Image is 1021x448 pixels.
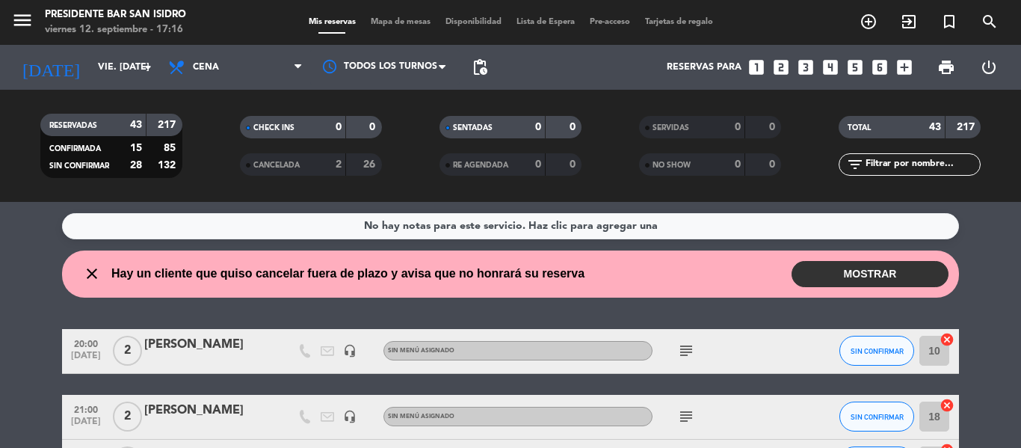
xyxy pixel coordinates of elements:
[11,9,34,31] i: menu
[792,261,948,287] button: MOSTRAR
[570,122,579,132] strong: 0
[967,45,1010,90] div: LOG OUT
[130,143,142,153] strong: 15
[638,18,721,26] span: Tarjetas de regalo
[253,162,300,169] span: CANCELADA
[653,124,689,132] span: SERVIDAS
[769,122,778,132] strong: 0
[144,335,271,355] div: [PERSON_NAME]
[193,62,219,73] span: Cena
[83,265,101,283] i: close
[113,336,142,366] span: 2
[130,160,142,171] strong: 28
[937,58,955,76] span: print
[509,18,582,26] span: Lista de Espera
[839,402,914,432] button: SIN CONFIRMAR
[343,344,357,358] i: headset_mic
[11,9,34,37] button: menu
[747,58,766,77] i: looks_one
[301,18,363,26] span: Mis reservas
[677,342,695,360] i: subject
[535,159,541,170] strong: 0
[67,417,105,434] span: [DATE]
[940,398,954,413] i: cancel
[67,400,105,417] span: 21:00
[130,120,142,130] strong: 43
[49,162,109,170] span: SIN CONFIRMAR
[49,122,97,129] span: RESERVADAS
[980,58,998,76] i: power_settings_new
[363,159,378,170] strong: 26
[139,58,157,76] i: arrow_drop_down
[929,122,941,132] strong: 43
[364,218,658,235] div: No hay notas para este servicio. Haz clic para agregar una
[158,160,179,171] strong: 132
[369,122,378,132] strong: 0
[870,58,889,77] i: looks_6
[845,58,865,77] i: looks_5
[667,62,741,73] span: Reservas para
[582,18,638,26] span: Pre-acceso
[860,13,877,31] i: add_circle_outline
[653,162,691,169] span: NO SHOW
[796,58,815,77] i: looks_3
[981,13,999,31] i: search
[940,332,954,347] i: cancel
[11,51,90,84] i: [DATE]
[388,414,454,420] span: Sin menú asignado
[570,159,579,170] strong: 0
[471,58,489,76] span: pending_actions
[940,13,958,31] i: turned_in_not
[67,351,105,368] span: [DATE]
[253,124,294,132] span: CHECK INS
[957,122,978,132] strong: 217
[851,347,904,355] span: SIN CONFIRMAR
[343,410,357,423] i: headset_mic
[769,159,778,170] strong: 0
[164,143,179,153] strong: 85
[438,18,509,26] span: Disponibilidad
[821,58,840,77] i: looks_4
[735,159,741,170] strong: 0
[45,22,186,37] div: viernes 12. septiembre - 17:16
[453,124,493,132] span: SENTADAS
[113,402,142,432] span: 2
[49,145,101,153] span: CONFIRMADA
[336,159,342,170] strong: 2
[900,13,918,31] i: exit_to_app
[388,348,454,354] span: Sin menú asignado
[839,336,914,366] button: SIN CONFIRMAR
[677,408,695,426] i: subject
[67,334,105,352] span: 20:00
[111,264,584,283] span: Hay un cliente que quiso cancelar fuera de plazo y avisa que no honrará su reserva
[158,120,179,130] strong: 217
[851,413,904,421] span: SIN CONFIRMAR
[848,124,871,132] span: TOTAL
[45,7,186,22] div: Presidente Bar San Isidro
[771,58,791,77] i: looks_two
[336,122,342,132] strong: 0
[735,122,741,132] strong: 0
[864,156,980,173] input: Filtrar por nombre...
[453,162,508,169] span: RE AGENDADA
[144,401,271,420] div: [PERSON_NAME]
[363,18,438,26] span: Mapa de mesas
[535,122,541,132] strong: 0
[895,58,914,77] i: add_box
[846,156,864,174] i: filter_list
